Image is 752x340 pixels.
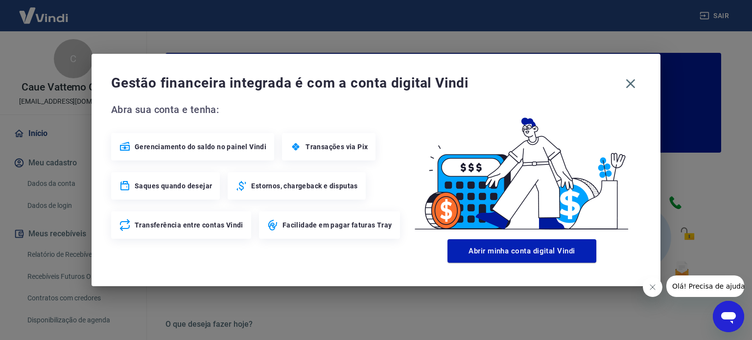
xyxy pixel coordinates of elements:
span: Gerenciamento do saldo no painel Vindi [135,142,266,152]
span: Olá! Precisa de ajuda? [6,7,82,15]
span: Saques quando desejar [135,181,212,191]
iframe: Botão para abrir a janela de mensagens [713,301,744,332]
span: Transações via Pix [305,142,368,152]
span: Gestão financeira integrada é com a conta digital Vindi [111,73,620,93]
img: Good Billing [403,102,641,235]
span: Transferência entre contas Vindi [135,220,243,230]
iframe: Fechar mensagem [643,277,662,297]
button: Abrir minha conta digital Vindi [447,239,596,263]
iframe: Mensagem da empresa [666,275,744,297]
span: Abra sua conta e tenha: [111,102,403,117]
span: Estornos, chargeback e disputas [251,181,357,191]
span: Facilidade em pagar faturas Tray [282,220,392,230]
